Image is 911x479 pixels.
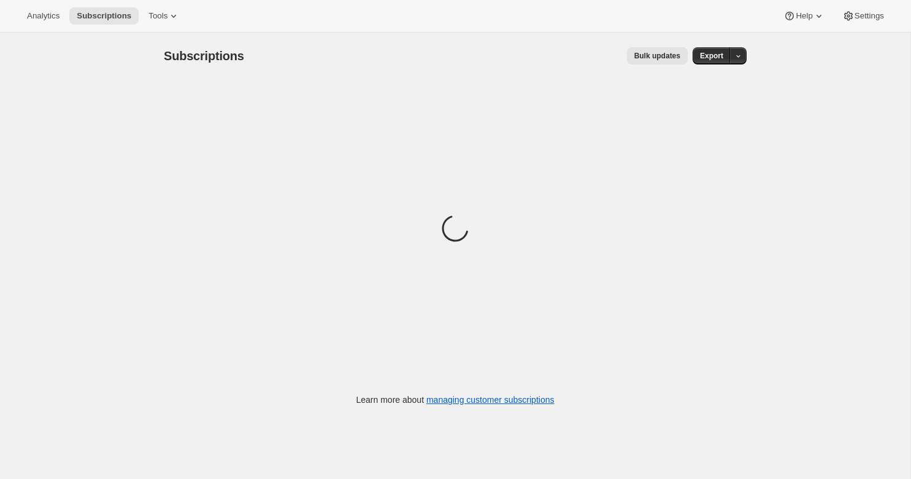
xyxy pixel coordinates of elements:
[634,51,680,61] span: Bulk updates
[77,11,131,21] span: Subscriptions
[69,7,139,25] button: Subscriptions
[700,51,723,61] span: Export
[776,7,832,25] button: Help
[855,11,884,21] span: Settings
[148,11,167,21] span: Tools
[627,47,688,64] button: Bulk updates
[426,395,555,405] a: managing customer subscriptions
[164,49,244,63] span: Subscriptions
[141,7,187,25] button: Tools
[693,47,731,64] button: Export
[27,11,60,21] span: Analytics
[796,11,812,21] span: Help
[835,7,891,25] button: Settings
[20,7,67,25] button: Analytics
[356,394,555,406] p: Learn more about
